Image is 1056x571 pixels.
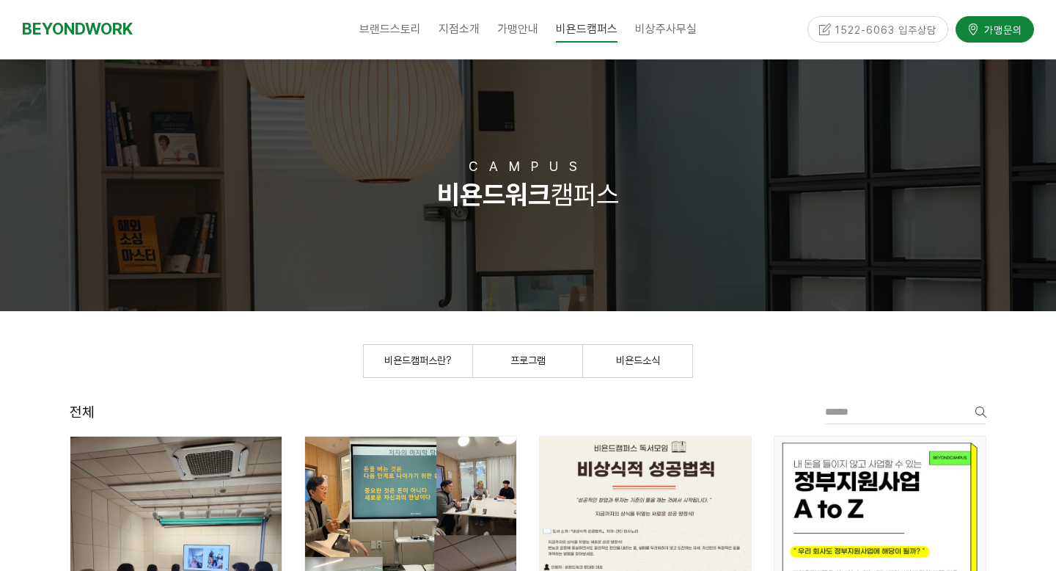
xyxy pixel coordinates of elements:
[626,11,705,48] a: 비상주사무실
[351,11,430,48] a: 브랜드스토리
[473,345,582,377] a: 프로그램
[437,179,619,211] span: 캠퍼스
[635,22,697,36] span: 비상주사무실
[488,11,547,48] a: 가맹안내
[510,354,546,366] span: 프로그램
[430,11,488,48] a: 지점소개
[437,179,551,211] strong: 비욘드워크
[547,11,626,48] a: 비욘드캠퍼스
[616,354,660,366] span: 비욘드소식
[469,159,588,174] span: CAMPUS
[22,15,133,43] a: BEYONDWORK
[956,16,1034,42] a: 가맹문의
[359,22,421,36] span: 브랜드스토리
[384,354,452,366] span: 비욘드캠퍼스란?
[439,22,480,36] span: 지점소개
[364,345,472,377] a: 비욘드캠퍼스란?
[980,22,1022,37] span: 가맹문의
[583,345,692,377] a: 비욘드소식
[70,400,95,425] header: 전체
[556,15,617,43] span: 비욘드캠퍼스
[497,22,538,36] span: 가맹안내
